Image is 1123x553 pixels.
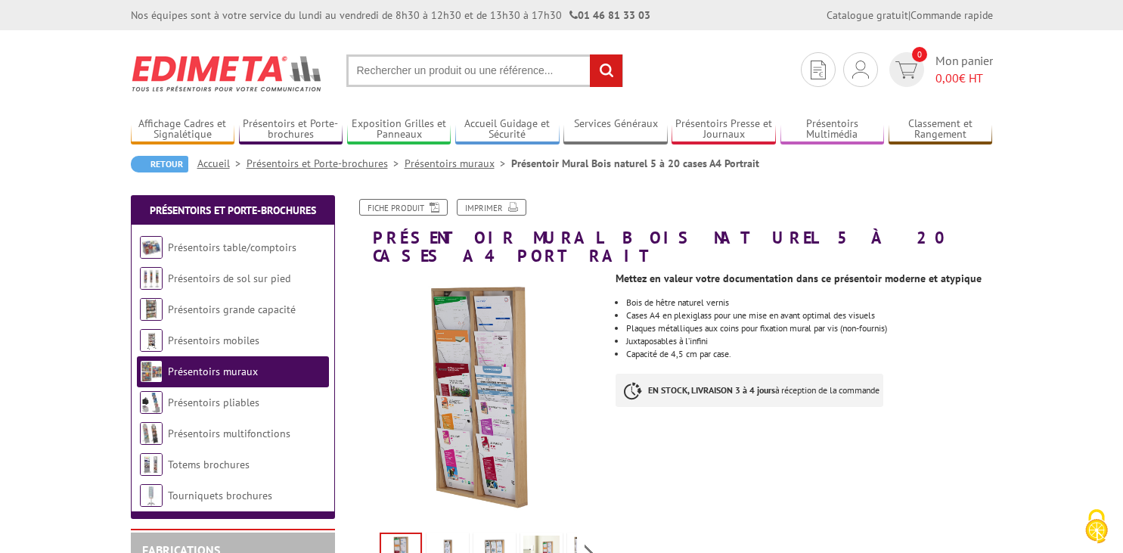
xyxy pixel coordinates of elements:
[563,117,668,142] a: Services Généraux
[852,61,869,79] img: devis rapide
[359,199,448,216] a: Fiche produit
[455,117,560,142] a: Accueil Guidage et Sécurité
[168,303,296,316] a: Présentoirs grande capacité
[626,324,992,333] li: Plaques métalliques aux coins pour fixation mural par vis (non-fournis)
[935,70,993,87] span: € HT
[197,157,247,170] a: Accueil
[140,267,163,290] img: Présentoirs de sol sur pied
[140,329,163,352] img: Présentoirs mobiles
[626,350,992,359] li: Capacité de 4,5 cm par case.
[616,374,883,407] p: à réception de la commande
[626,298,992,307] li: Bois de hêtre naturel vernis
[910,8,993,22] a: Commande rapide
[150,203,316,217] a: Présentoirs et Porte-brochures
[895,61,917,79] img: devis rapide
[405,157,511,170] a: Présentoirs muraux
[648,384,775,396] strong: EN STOCK, LIVRAISON 3 à 4 jours
[780,117,885,142] a: Présentoirs Multimédia
[140,484,163,507] img: Tourniquets brochures
[457,199,526,216] a: Imprimer
[511,156,759,171] li: Présentoir Mural Bois naturel 5 à 20 cases A4 Portrait
[168,458,250,471] a: Totems brochures
[140,360,163,383] img: Présentoirs muraux
[168,241,296,254] a: Présentoirs table/comptoirs
[935,52,993,87] span: Mon panier
[672,117,776,142] a: Présentoirs Presse et Journaux
[168,489,272,502] a: Tourniquets brochures
[131,8,650,23] div: Nos équipes sont à votre service du lundi au vendredi de 8h30 à 12h30 et de 13h30 à 17h30
[827,8,908,22] a: Catalogue gratuit
[131,156,188,172] a: Retour
[886,52,993,87] a: devis rapide 0 Mon panier 0,00€ HT
[140,453,163,476] img: Totems brochures
[247,157,405,170] a: Présentoirs et Porte-brochures
[140,236,163,259] img: Présentoirs table/comptoirs
[339,199,1004,265] h1: Présentoir Mural Bois naturel 5 à 20 cases A4 Portrait
[131,45,324,101] img: Edimeta
[168,272,290,285] a: Présentoirs de sol sur pied
[347,117,451,142] a: Exposition Grilles et Panneaux
[827,8,993,23] div: |
[616,272,982,285] strong: Mettez en valeur votre documentation dans ce présentoir moderne et atypique
[811,61,826,79] img: devis rapide
[889,117,993,142] a: Classement et Rangement
[168,365,258,378] a: Présentoirs muraux
[350,272,605,527] img: 430001_presentoir_mural_bois_naturel_10_cases_a4_portrait_flyers.jpg
[239,117,343,142] a: Présentoirs et Porte-brochures
[140,391,163,414] img: Présentoirs pliables
[131,117,235,142] a: Affichage Cadres et Signalétique
[168,427,290,440] a: Présentoirs multifonctions
[346,54,623,87] input: Rechercher un produit ou une référence...
[168,334,259,347] a: Présentoirs mobiles
[1070,502,1123,553] button: Cookies (fenêtre modale)
[626,311,992,320] li: Cases A4 en plexiglass pour une mise en avant optimal des visuels
[140,298,163,321] img: Présentoirs grande capacité
[590,54,622,87] input: rechercher
[569,8,650,22] strong: 01 46 81 33 03
[626,337,992,346] li: Juxtaposables à l’infini
[912,47,927,62] span: 0
[1078,508,1115,545] img: Cookies (fenêtre modale)
[140,422,163,445] img: Présentoirs multifonctions
[168,396,259,409] a: Présentoirs pliables
[935,70,959,85] span: 0,00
